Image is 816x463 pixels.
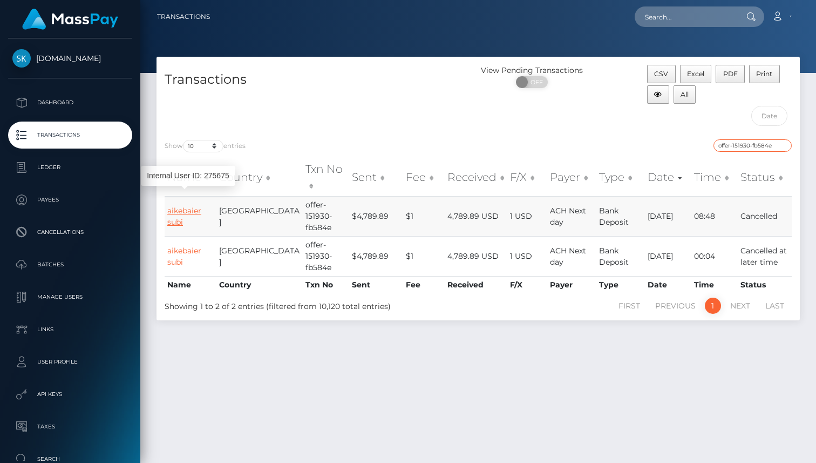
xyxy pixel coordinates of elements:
[756,70,772,78] span: Print
[157,5,210,28] a: Transactions
[645,276,691,293] th: Date
[547,276,596,293] th: Payer
[165,140,246,152] label: Show entries
[403,196,445,236] td: $1
[596,236,645,276] td: Bank Deposit
[303,196,349,236] td: offer-151930-fb584e
[738,196,792,236] td: Cancelled
[12,95,128,111] p: Dashboard
[8,316,132,343] a: Links
[635,6,736,27] input: Search...
[445,196,508,236] td: 4,789.89 USD
[12,257,128,273] p: Batches
[751,106,787,126] input: Date filter
[507,196,547,236] td: 1 USD
[141,166,235,186] div: Internal User ID: 275675
[12,224,128,240] p: Cancellations
[691,276,738,293] th: Time
[165,276,216,293] th: Name
[596,276,645,293] th: Type
[216,236,303,276] td: [GEOGRAPHIC_DATA]
[738,158,792,197] th: Status: activate to sort column ascending
[674,85,696,104] button: All
[8,381,132,408] a: API Keys
[716,65,745,83] button: PDF
[645,236,691,276] td: [DATE]
[749,65,780,83] button: Print
[183,140,223,152] select: Showentries
[12,386,128,402] p: API Keys
[12,289,128,305] p: Manage Users
[681,90,689,98] span: All
[403,276,445,293] th: Fee
[507,276,547,293] th: F/X
[8,122,132,149] a: Transactions
[550,246,586,267] span: ACH Next day
[596,196,645,236] td: Bank Deposit
[8,89,132,116] a: Dashboard
[691,196,738,236] td: 08:48
[12,354,128,370] p: User Profile
[647,65,676,83] button: CSV
[165,70,470,89] h4: Transactions
[403,158,445,197] th: Fee: activate to sort column ascending
[167,206,201,227] a: aikebaier subi
[349,236,403,276] td: $4,789.89
[645,158,691,197] th: Date: activate to sort column ascending
[507,158,547,197] th: F/X: activate to sort column ascending
[8,219,132,246] a: Cancellations
[596,158,645,197] th: Type: activate to sort column ascending
[12,159,128,176] p: Ledger
[22,9,118,30] img: MassPay Logo
[8,348,132,375] a: User Profile
[445,236,508,276] td: 4,789.89 USD
[645,196,691,236] td: [DATE]
[349,196,403,236] td: $4,789.89
[507,236,547,276] td: 1 USD
[691,236,738,276] td: 00:04
[647,85,669,104] button: Column visibility
[12,127,128,143] p: Transactions
[478,65,586,76] div: View Pending Transactions
[713,139,792,152] input: Search transactions
[165,297,417,312] div: Showing 1 to 2 of 2 entries (filtered from 10,120 total entries)
[705,298,721,314] a: 1
[445,158,508,197] th: Received: activate to sort column ascending
[738,236,792,276] td: Cancelled at later time
[8,154,132,181] a: Ledger
[216,276,303,293] th: Country
[303,158,349,197] th: Txn No: activate to sort column ascending
[691,158,738,197] th: Time: activate to sort column ascending
[547,158,596,197] th: Payer: activate to sort column ascending
[12,321,128,338] p: Links
[403,236,445,276] td: $1
[216,196,303,236] td: [GEOGRAPHIC_DATA]
[445,276,508,293] th: Received
[8,284,132,311] a: Manage Users
[303,236,349,276] td: offer-151930-fb584e
[8,186,132,213] a: Payees
[687,70,704,78] span: Excel
[738,276,792,293] th: Status
[12,419,128,435] p: Taxes
[550,206,586,227] span: ACH Next day
[12,49,31,68] img: Skin.Land
[167,246,201,267] a: aikebaier subi
[303,276,349,293] th: Txn No
[8,251,132,278] a: Batches
[165,158,216,197] th: Name: activate to sort column ascending
[654,70,668,78] span: CSV
[12,192,128,208] p: Payees
[8,413,132,440] a: Taxes
[349,158,403,197] th: Sent: activate to sort column ascending
[522,76,549,88] span: OFF
[723,70,738,78] span: PDF
[349,276,403,293] th: Sent
[8,53,132,63] span: [DOMAIN_NAME]
[680,65,712,83] button: Excel
[216,158,303,197] th: Country: activate to sort column ascending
